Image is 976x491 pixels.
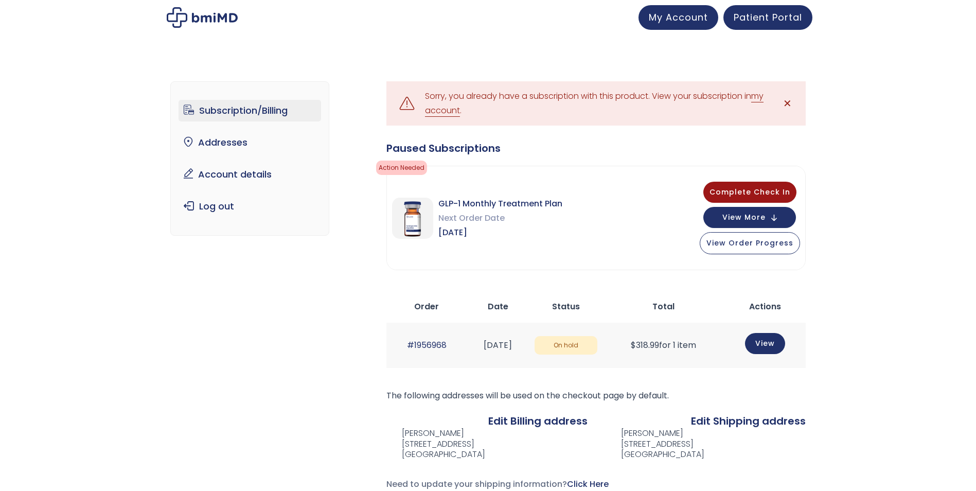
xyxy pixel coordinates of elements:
span: [DATE] [438,225,562,240]
span: View More [722,214,766,221]
span: Next Order Date [438,211,562,225]
address: [PERSON_NAME] [STREET_ADDRESS] [GEOGRAPHIC_DATA] [386,428,485,460]
span: Actions [749,301,781,312]
span: GLP-1 Monthly Treatment Plan [438,197,562,211]
a: Subscription/Billing [179,100,321,121]
nav: Account pages [170,81,329,236]
span: Complete Check In [709,187,790,197]
button: Complete Check In [703,182,796,203]
address: [PERSON_NAME] [STREET_ADDRESS] [GEOGRAPHIC_DATA] [605,428,704,460]
a: Addresses [179,132,321,153]
span: Patient Portal [734,11,802,24]
time: [DATE] [484,339,512,351]
div: Sorry, you already have a subscription with this product. View your subscription in . [425,89,767,118]
a: Click Here [567,478,609,490]
a: #1956968 [407,339,447,351]
span: View Order Progress [706,238,793,248]
a: View [745,333,785,354]
div: Paused Subscriptions [386,141,806,155]
p: The following addresses will be used on the checkout page by default. [386,389,806,403]
img: My account [167,7,238,28]
a: Log out [179,196,321,217]
span: Total [652,301,675,312]
a: Edit Shipping address [691,414,806,428]
a: Patient Portal [723,5,812,30]
span: $ [631,339,636,351]
a: Edit Billing address [488,414,588,428]
button: View Order Progress [700,232,800,254]
span: Need to update your shipping information? [386,478,609,490]
span: 318.99 [631,339,659,351]
span: On hold [535,336,597,355]
button: View More [703,207,796,228]
span: Order [414,301,439,312]
span: My Account [649,11,708,24]
span: ✕ [783,96,792,111]
img: GLP-1 Monthly Treatment Plan [392,198,433,239]
span: Action Needed [376,161,427,175]
a: My Account [638,5,718,30]
a: Account details [179,164,321,185]
a: ✕ [777,93,798,114]
td: for 1 item [602,323,724,367]
span: Date [488,301,508,312]
span: Status [552,301,580,312]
